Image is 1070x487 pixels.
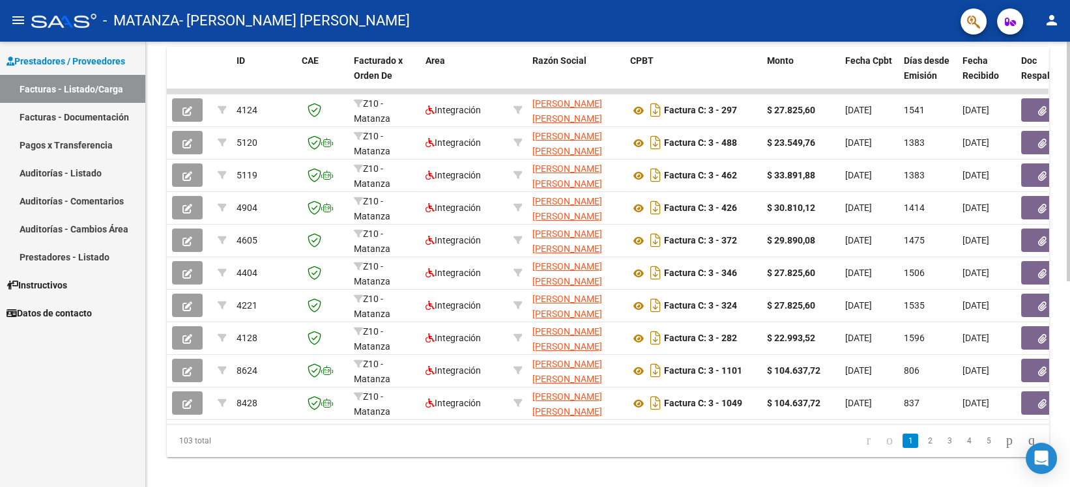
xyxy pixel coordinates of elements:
span: [DATE] [845,300,872,311]
div: 27115970092 [532,324,620,352]
span: Z10 - Matanza [354,196,390,221]
strong: $ 23.549,76 [767,137,815,148]
strong: Factura C: 3 - 1049 [664,398,742,409]
span: 4904 [237,202,257,213]
span: [DATE] [962,333,989,343]
strong: $ 30.810,12 [767,202,815,213]
span: Prestadores / Proveedores [7,54,125,68]
strong: $ 104.637,72 [767,398,820,408]
span: [DATE] [845,235,872,245]
span: Z10 - Matanza [354,229,390,254]
span: [DATE] [845,137,872,148]
span: Integración [426,333,481,343]
span: Facturado x Orden De [354,55,403,81]
span: Datos de contacto [7,306,92,320]
datatable-header-cell: Razón Social [527,47,625,104]
span: [DATE] [962,170,989,180]
div: 27115970092 [532,259,620,286]
span: Z10 - Matanza [354,163,390,189]
span: Integración [426,235,481,245]
mat-icon: person [1044,12,1060,28]
span: Integración [426,300,481,311]
span: [PERSON_NAME] [PERSON_NAME] [532,229,602,254]
span: Z10 - Matanza [354,294,390,319]
datatable-header-cell: Fecha Recibido [957,47,1016,104]
span: [DATE] [962,137,989,148]
div: 27115970092 [532,389,620,417]
span: [DATE] [845,105,872,115]
div: 27115970092 [532,96,620,124]
span: Integración [426,365,481,376]
li: page 2 [920,430,940,452]
datatable-header-cell: Monto [762,47,840,104]
div: 27115970092 [532,194,620,221]
strong: $ 33.891,88 [767,170,815,180]
a: go to next page [1000,434,1019,448]
datatable-header-cell: ID [231,47,296,104]
span: 8428 [237,398,257,408]
span: Z10 - Matanza [354,326,390,352]
span: 1414 [904,202,925,213]
span: 5119 [237,170,257,180]
strong: Factura C: 3 - 282 [664,333,737,344]
span: Z10 - Matanza [354,391,390,417]
span: 1475 [904,235,925,245]
datatable-header-cell: Días desde Emisión [899,47,957,104]
i: Descargar documento [647,295,664,316]
span: Integración [426,268,481,278]
i: Descargar documento [647,132,664,153]
span: [PERSON_NAME] [PERSON_NAME] [532,131,602,156]
strong: Factura C: 3 - 346 [664,268,737,279]
span: Z10 - Matanza [354,261,390,286]
span: - MATANZA [103,7,179,35]
span: Monto [767,55,794,66]
mat-icon: menu [10,12,26,28]
span: Instructivos [7,278,67,292]
span: CPBT [630,55,654,66]
strong: $ 27.825,60 [767,300,815,311]
i: Descargar documento [647,100,664,120]
span: [DATE] [962,235,989,245]
span: [DATE] [845,333,872,343]
span: Integración [426,137,481,148]
span: 1383 [904,137,925,148]
i: Descargar documento [647,262,664,283]
div: 103 total [167,424,341,457]
span: Z10 - Matanza [354,131,390,156]
strong: Factura C: 3 - 324 [664,301,737,311]
span: 4221 [237,300,257,311]
a: 4 [961,434,977,448]
strong: $ 27.825,60 [767,268,815,278]
strong: Factura C: 3 - 1101 [664,366,742,376]
span: [DATE] [962,365,989,376]
span: [PERSON_NAME] [PERSON_NAME] [532,261,602,286]
span: Integración [426,105,481,115]
a: 5 [981,434,996,448]
span: Area [426,55,445,66]
span: Integración [426,398,481,408]
a: go to last page [1022,434,1041,448]
a: 1 [903,434,918,448]
datatable-header-cell: CPBT [625,47,762,104]
span: 806 [904,365,919,376]
span: [DATE] [845,365,872,376]
span: [DATE] [962,398,989,408]
li: page 3 [940,430,959,452]
span: 1535 [904,300,925,311]
span: [PERSON_NAME] [PERSON_NAME] [532,163,602,189]
div: 27115970092 [532,357,620,384]
span: 4124 [237,105,257,115]
strong: $ 104.637,72 [767,365,820,376]
div: 27115970092 [532,161,620,189]
span: 1506 [904,268,925,278]
a: go to previous page [880,434,899,448]
span: [PERSON_NAME] [PERSON_NAME] [532,326,602,352]
div: 27115970092 [532,129,620,156]
span: Fecha Recibido [962,55,999,81]
span: 1596 [904,333,925,343]
strong: Factura C: 3 - 462 [664,171,737,181]
a: go to first page [860,434,876,448]
li: page 4 [959,430,979,452]
span: [DATE] [845,398,872,408]
datatable-header-cell: Facturado x Orden De [349,47,420,104]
